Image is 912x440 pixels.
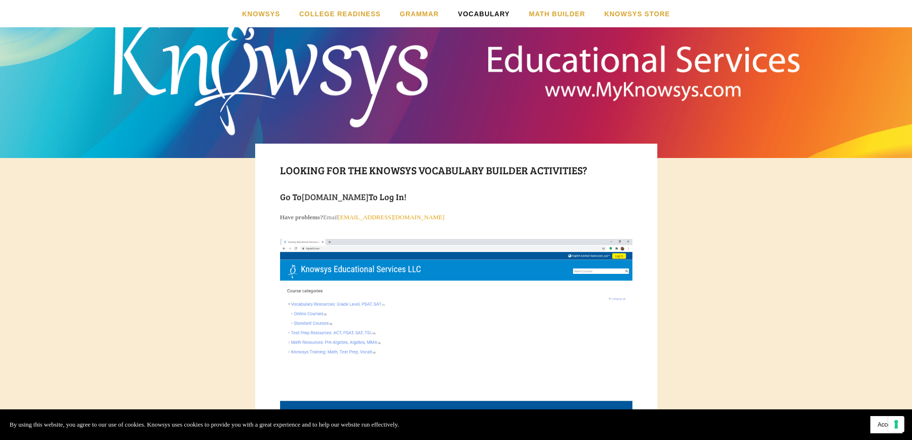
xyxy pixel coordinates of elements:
h2: Go to to log in! [280,192,632,202]
span: Accept [878,421,895,428]
button: Your consent preferences for tracking technologies [888,416,904,432]
p: Email [280,212,632,223]
strong: Have problems? [280,214,323,221]
a: [DOMAIN_NAME] [302,191,369,203]
h1: Looking for the Knowsys Vocabulary Builder Activities? [280,161,632,179]
button: Accept [870,416,902,433]
a: [EMAIL_ADDRESS][DOMAIN_NAME] [338,214,444,221]
p: By using this website, you agree to our use of cookies. Knowsys uses cookies to provide you with ... [10,419,399,430]
img: Click (Log in) in the top right corner, then enter your credentials. [280,239,632,430]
